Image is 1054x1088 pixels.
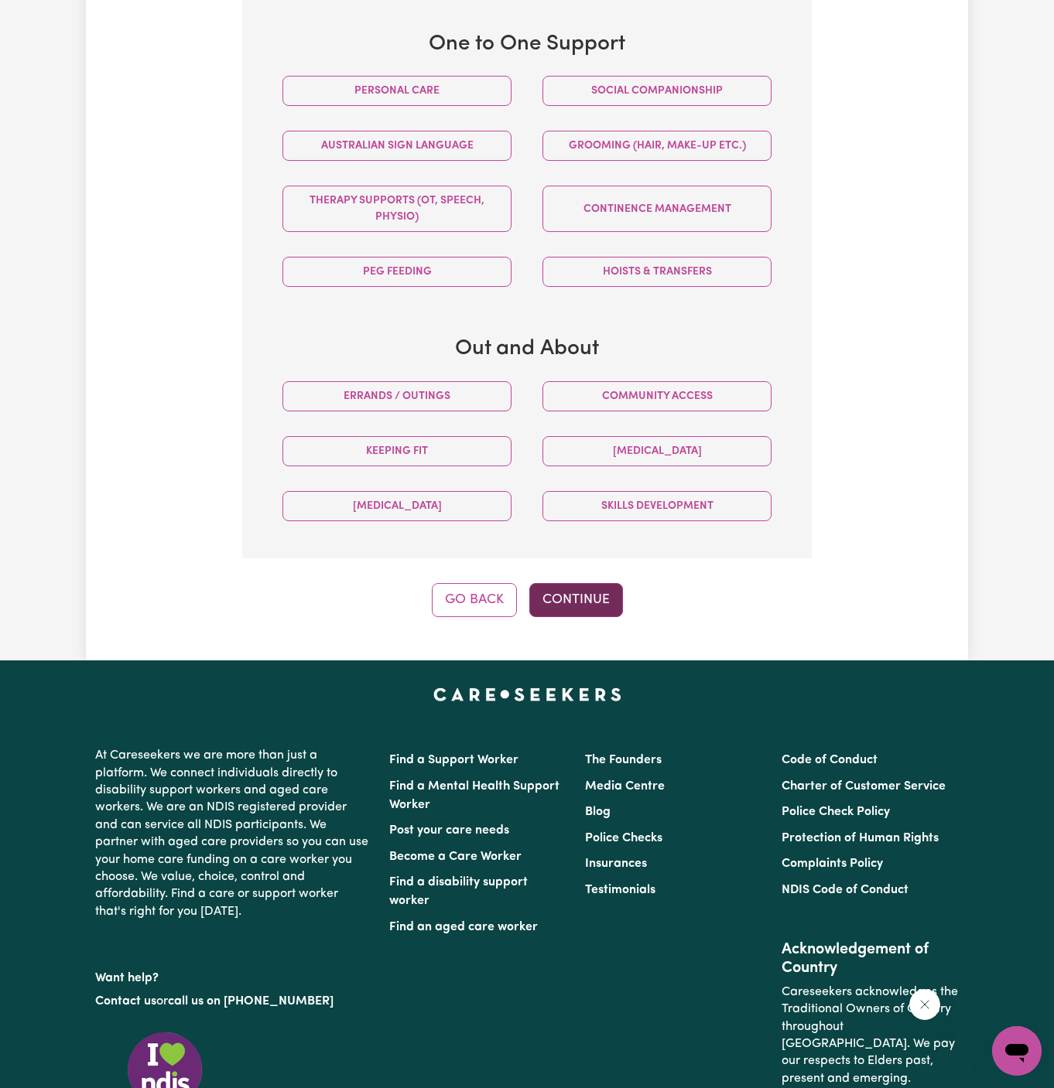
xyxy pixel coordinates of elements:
[433,688,621,701] a: Careseekers home page
[389,921,538,933] a: Find an aged care worker
[585,858,647,870] a: Insurances
[389,851,522,863] a: Become a Care Worker
[282,381,512,411] button: Errands / Outings
[282,131,512,161] button: Australian Sign Language
[585,754,662,766] a: The Founders
[95,987,371,1016] p: or
[782,832,939,844] a: Protection of Human Rights
[542,186,772,232] button: Continence management
[782,780,946,793] a: Charter of Customer Service
[782,940,959,977] h2: Acknowledgement of Country
[282,76,512,106] button: Personal care
[585,832,662,844] a: Police Checks
[782,754,878,766] a: Code of Conduct
[542,76,772,106] button: Social companionship
[282,491,512,521] button: [MEDICAL_DATA]
[168,995,334,1008] a: call us on [PHONE_NUMBER]
[267,32,787,58] h3: One to One Support
[389,824,509,837] a: Post your care needs
[9,11,94,23] span: Need any help?
[529,583,623,617] button: Continue
[782,858,883,870] a: Complaints Policy
[542,257,772,287] button: Hoists & transfers
[389,780,560,811] a: Find a Mental Health Support Worker
[267,336,787,363] h3: Out and About
[542,436,772,466] button: [MEDICAL_DATA]
[95,741,371,926] p: At Careseekers we are more than just a platform. We connect individuals directly to disability su...
[95,964,371,987] p: Want help?
[585,884,655,896] a: Testimonials
[95,995,156,1008] a: Contact us
[389,876,528,907] a: Find a disability support worker
[542,131,772,161] button: Grooming (hair, make-up etc.)
[542,491,772,521] button: Skills Development
[282,257,512,287] button: PEG feeding
[909,989,940,1020] iframe: Close message
[542,381,772,411] button: Community access
[389,754,518,766] a: Find a Support Worker
[992,1026,1042,1076] iframe: Button to launch messaging window
[432,583,517,617] button: Go Back
[282,186,512,232] button: Therapy Supports (OT, speech, physio)
[782,806,890,818] a: Police Check Policy
[782,884,909,896] a: NDIS Code of Conduct
[585,806,611,818] a: Blog
[282,436,512,466] button: Keeping fit
[585,780,665,793] a: Media Centre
